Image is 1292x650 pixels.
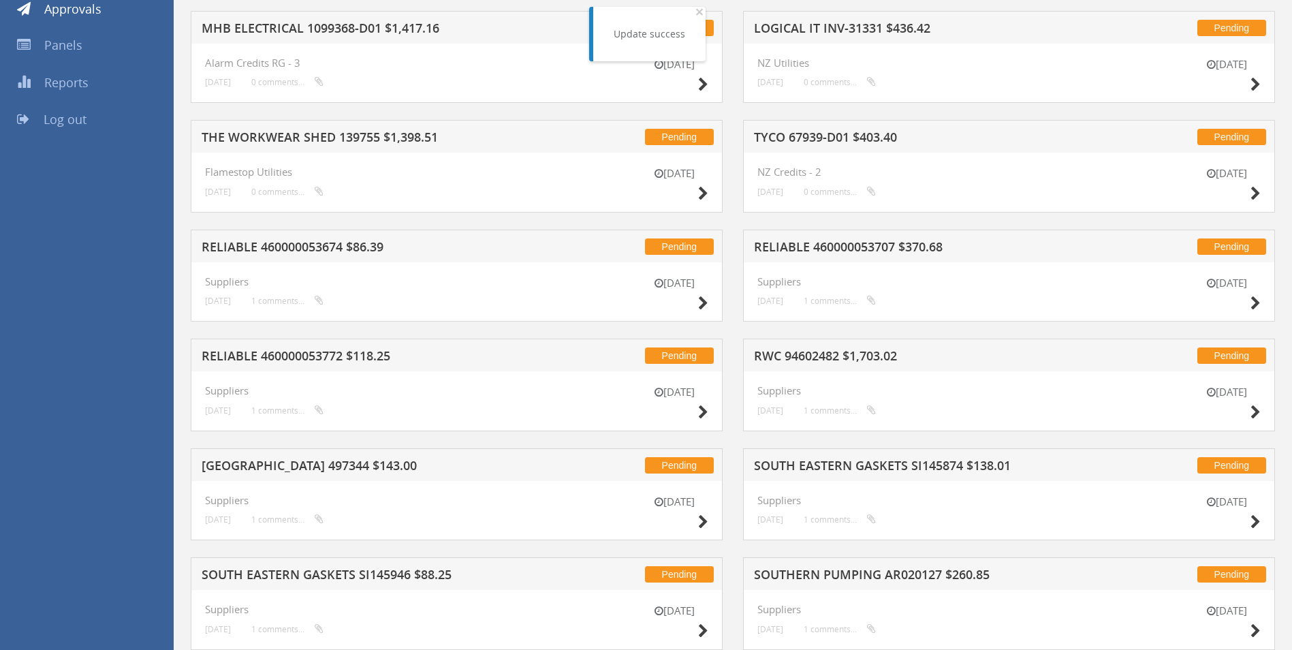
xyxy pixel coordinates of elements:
[757,77,783,87] small: [DATE]
[757,187,783,197] small: [DATE]
[754,350,1111,367] h5: RWC 94602482 $1,703.02
[757,166,1261,178] h4: NZ Credits - 2
[251,405,324,416] small: 1 comments...
[757,405,783,416] small: [DATE]
[1193,604,1261,618] small: [DATE]
[251,624,324,634] small: 1 comments...
[1193,495,1261,509] small: [DATE]
[202,568,558,585] h5: SOUTH EASTERN GASKETS SI145946 $88.25
[251,187,324,197] small: 0 comments...
[205,57,708,69] h4: Alarm Credits RG - 3
[1197,347,1266,364] span: Pending
[202,350,558,367] h5: RELIABLE 460000053772 $118.25
[754,459,1111,476] h5: SOUTH EASTERN GASKETS SI145874 $138.01
[205,276,708,288] h4: Suppliers
[44,111,86,127] span: Log out
[1197,566,1266,583] span: Pending
[205,385,708,397] h4: Suppliers
[757,624,783,634] small: [DATE]
[804,405,876,416] small: 1 comments...
[205,77,231,87] small: [DATE]
[804,77,876,87] small: 0 comments...
[640,166,708,181] small: [DATE]
[757,514,783,525] small: [DATE]
[205,405,231,416] small: [DATE]
[757,385,1261,397] h4: Suppliers
[205,604,708,615] h4: Suppliers
[757,495,1261,506] h4: Suppliers
[202,459,558,476] h5: [GEOGRAPHIC_DATA] 497344 $143.00
[1197,20,1266,36] span: Pending
[757,57,1261,69] h4: NZ Utilities
[205,514,231,525] small: [DATE]
[44,1,101,17] span: Approvals
[757,296,783,306] small: [DATE]
[205,187,231,197] small: [DATE]
[205,296,231,306] small: [DATE]
[804,296,876,306] small: 1 comments...
[1193,385,1261,399] small: [DATE]
[1193,166,1261,181] small: [DATE]
[754,568,1111,585] h5: SOUTHERN PUMPING AR020127 $260.85
[645,347,714,364] span: Pending
[1197,457,1266,474] span: Pending
[1197,238,1266,255] span: Pending
[645,129,714,145] span: Pending
[804,187,876,197] small: 0 comments...
[202,22,558,39] h5: MHB ELECTRICAL 1099368-D01 $1,417.16
[640,276,708,290] small: [DATE]
[614,27,685,41] div: Update success
[640,495,708,509] small: [DATE]
[205,166,708,178] h4: Flamestop Utilities
[804,514,876,525] small: 1 comments...
[804,624,876,634] small: 1 comments...
[205,624,231,634] small: [DATE]
[640,604,708,618] small: [DATE]
[1193,57,1261,72] small: [DATE]
[44,74,89,91] span: Reports
[695,2,704,21] span: ×
[645,566,714,583] span: Pending
[754,241,1111,258] h5: RELIABLE 460000053707 $370.68
[754,22,1111,39] h5: LOGICAL IT INV-31331 $436.42
[640,57,708,72] small: [DATE]
[754,131,1111,148] h5: TYCO 67939-D01 $403.40
[251,296,324,306] small: 1 comments...
[251,77,324,87] small: 0 comments...
[1193,276,1261,290] small: [DATE]
[757,276,1261,288] h4: Suppliers
[1197,129,1266,145] span: Pending
[202,241,558,258] h5: RELIABLE 460000053674 $86.39
[757,604,1261,615] h4: Suppliers
[640,385,708,399] small: [DATE]
[44,37,82,53] span: Panels
[645,457,714,474] span: Pending
[645,238,714,255] span: Pending
[202,131,558,148] h5: THE WORKWEAR SHED 139755 $1,398.51
[205,495,708,506] h4: Suppliers
[251,514,324,525] small: 1 comments...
